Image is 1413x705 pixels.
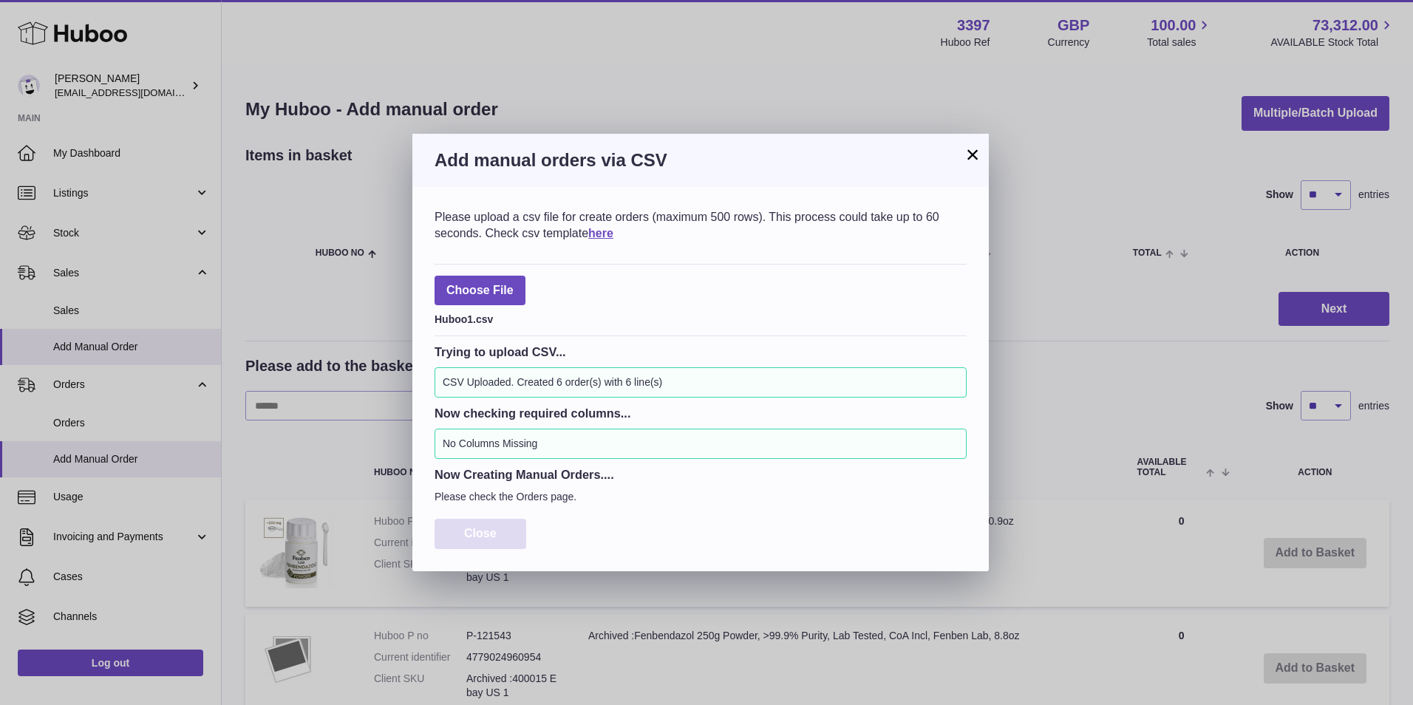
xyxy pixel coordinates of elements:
button: × [964,146,981,163]
span: Choose File [435,276,525,306]
span: Close [464,527,497,539]
div: No Columns Missing [435,429,967,459]
div: Please upload a csv file for create orders (maximum 500 rows). This process could take up to 60 s... [435,209,967,241]
div: CSV Uploaded. Created 6 order(s) with 6 line(s) [435,367,967,398]
h3: Trying to upload CSV... [435,344,967,360]
h3: Now Creating Manual Orders.... [435,466,967,483]
a: here [588,227,613,239]
h3: Now checking required columns... [435,405,967,421]
button: Close [435,519,526,549]
p: Please check the Orders page. [435,490,967,504]
h3: Add manual orders via CSV [435,149,967,172]
div: Huboo1.csv [435,309,967,327]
